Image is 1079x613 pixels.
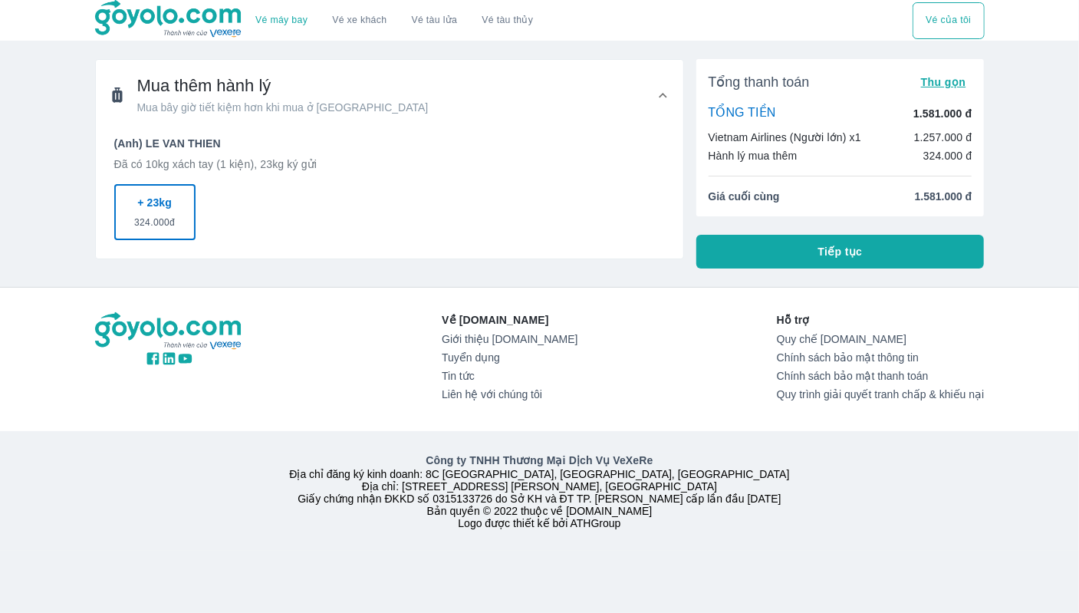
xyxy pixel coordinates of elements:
[114,184,196,240] button: + 23kg324.000đ
[777,388,985,400] a: Quy trình giải quyết tranh chấp & khiếu nại
[96,60,683,130] div: Mua thêm hành lýMua bây giờ tiết kiệm hơn khi mua ở [GEOGRAPHIC_DATA]
[921,76,966,88] span: Thu gọn
[777,312,985,328] p: Hỗ trợ
[400,2,470,39] a: Vé tàu lửa
[696,235,985,269] button: Tiếp tục
[96,130,683,259] div: Mua thêm hành lýMua bây giờ tiết kiệm hơn khi mua ở [GEOGRAPHIC_DATA]
[709,189,780,204] span: Giá cuối cùng
[137,100,429,115] span: Mua bây giờ tiết kiệm hơn khi mua ở [GEOGRAPHIC_DATA]
[818,244,863,259] span: Tiếp tục
[243,2,545,39] div: choose transportation mode
[913,2,984,39] button: Vé của tôi
[95,312,244,351] img: logo
[442,312,577,328] p: Về [DOMAIN_NAME]
[777,333,985,345] a: Quy chế [DOMAIN_NAME]
[915,71,972,93] button: Thu gọn
[709,105,776,122] p: TỔNG TIỀN
[442,388,577,400] a: Liên hệ với chúng tôi
[915,189,972,204] span: 1.581.000 đ
[914,130,972,145] p: 1.257.000 đ
[86,453,994,529] div: Địa chỉ đăng ký kinh doanh: 8C [GEOGRAPHIC_DATA], [GEOGRAPHIC_DATA], [GEOGRAPHIC_DATA] Địa chỉ: [...
[777,370,985,382] a: Chính sách bảo mật thanh toán
[134,210,175,229] span: 324.000đ
[709,148,798,163] p: Hành lý mua thêm
[114,184,665,240] div: scrollable baggage options
[469,2,545,39] button: Vé tàu thủy
[332,15,387,26] a: Vé xe khách
[98,453,982,468] p: Công ty TNHH Thương Mại Dịch Vụ VeXeRe
[913,2,984,39] div: choose transportation mode
[442,351,577,364] a: Tuyển dụng
[442,370,577,382] a: Tin tức
[709,73,810,91] span: Tổng thanh toán
[114,136,665,151] p: (Anh) LE VAN THIEN
[442,333,577,345] a: Giới thiệu [DOMAIN_NAME]
[114,157,665,172] p: Đã có 10kg xách tay (1 kiện), 23kg ký gửi
[137,195,172,210] p: + 23kg
[923,148,972,163] p: 324.000 đ
[709,130,861,145] p: Vietnam Airlines (Người lớn) x1
[777,351,985,364] a: Chính sách bảo mật thông tin
[913,106,972,121] p: 1.581.000 đ
[255,15,308,26] a: Vé máy bay
[137,75,429,97] span: Mua thêm hành lý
